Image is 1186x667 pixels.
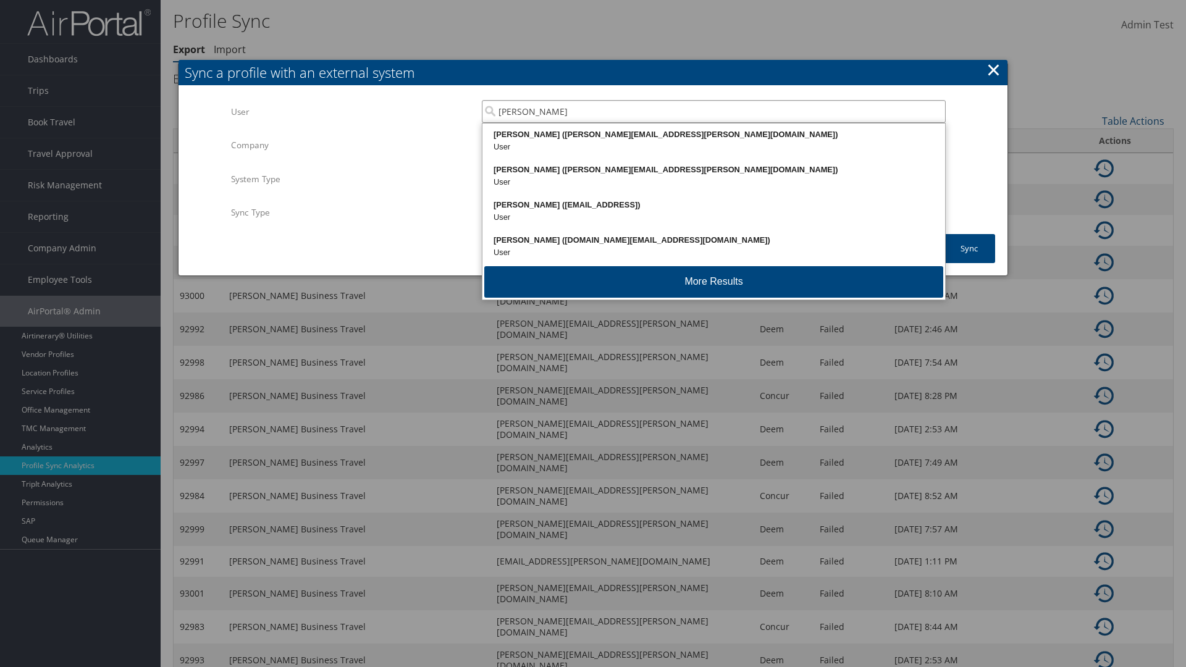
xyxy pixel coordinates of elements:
div: [PERSON_NAME] ([PERSON_NAME][EMAIL_ADDRESS][PERSON_NAME][DOMAIN_NAME]) [484,128,943,141]
label: Company [231,133,473,157]
div: User [484,246,943,259]
label: User [231,100,473,124]
div: [PERSON_NAME] ([DOMAIN_NAME][EMAIL_ADDRESS][DOMAIN_NAME]) [484,234,943,246]
label: Sync Type [231,201,473,224]
div: [PERSON_NAME] ([PERSON_NAME][EMAIL_ADDRESS][PERSON_NAME][DOMAIN_NAME]) [484,164,943,176]
div: [PERSON_NAME] ([EMAIL_ADDRESS]) [484,199,943,211]
button: Sync [943,234,995,263]
div: User [484,176,943,188]
button: More Results [484,266,943,298]
div: User [484,211,943,224]
div: Sync a profile with an external system [185,63,1007,82]
label: System Type [231,167,473,191]
button: × [986,57,1001,82]
div: User [484,141,943,153]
